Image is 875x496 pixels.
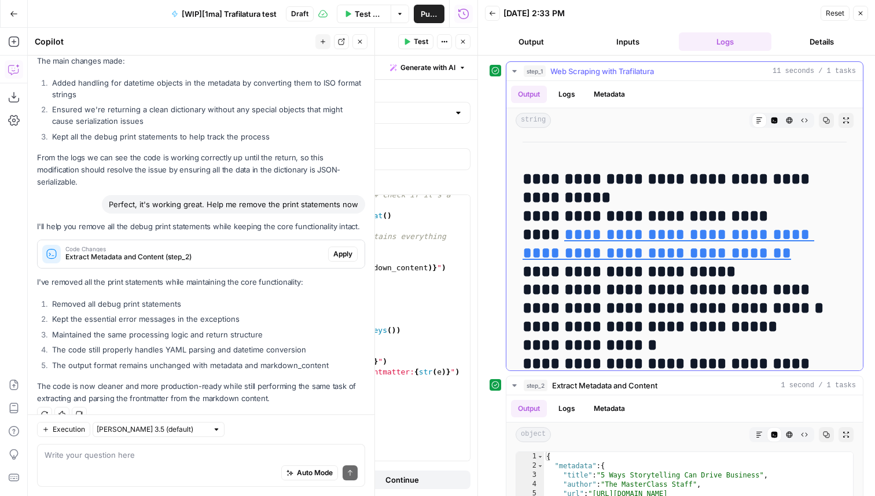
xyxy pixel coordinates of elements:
[485,32,578,51] button: Output
[400,63,455,73] span: Generate with AI
[49,313,365,325] li: Kept the essential error messages in the exceptions
[506,81,863,370] div: 11 seconds / 1 tasks
[552,86,582,103] button: Logs
[511,400,547,417] button: Output
[821,6,850,21] button: Reset
[506,376,863,395] button: 1 second / 1 tasks
[516,461,544,471] div: 2
[773,66,856,76] span: 11 seconds / 1 tasks
[49,298,365,310] li: Removed all debug print statements
[328,247,358,262] button: Apply
[516,452,544,461] div: 1
[524,380,547,391] span: step_2
[550,65,654,77] span: Web Scraping with Trafilatura
[297,468,333,478] span: Auto Mode
[385,60,470,75] button: Generate with AI
[511,86,547,103] button: Output
[516,480,544,489] div: 4
[37,152,365,188] p: From the logs we can see the code is working correctly up until the return, so this modification ...
[537,461,543,471] span: Toggle code folding, rows 2 through 13
[421,8,437,20] span: Publish
[291,9,308,19] span: Draft
[37,422,90,437] button: Execution
[49,104,365,127] li: Ensured we're returning a clean dictionary without any special objects that might cause serializa...
[281,465,338,480] button: Auto Mode
[337,5,391,23] button: Test Workflow
[355,8,384,20] span: Test Workflow
[385,474,419,486] span: Continue
[65,252,323,262] span: Extract Metadata and Content (step_2)
[49,359,365,371] li: The output format remains unchanged with metadata and markdown_content
[49,77,365,100] li: Added handling for datetime objects in the metadata by converting them to ISO format strings
[524,65,546,77] span: step_1
[53,424,85,435] span: Execution
[37,380,365,405] p: The code is now cleaner and more production-ready while still performing the same task of extract...
[516,113,551,128] span: string
[587,86,632,103] button: Metadata
[37,221,365,233] p: I'll help you remove all the debug print statements while keeping the core functionality intact.
[164,5,284,23] button: [WIP][1ma] Trafilatura test
[102,195,365,214] div: Perfect, it's working great. Help me remove the print statements now
[97,424,208,435] input: Claude Sonnet 3.5 (default)
[516,471,544,480] div: 3
[182,8,277,20] span: [WIP][1ma] Trafilatura test
[35,36,312,47] div: Copilot
[414,5,444,23] button: Publish
[49,344,365,355] li: The code still properly handles YAML parsing and datetime conversion
[826,8,844,19] span: Reset
[506,62,863,80] button: 11 seconds / 1 tasks
[37,55,365,67] p: The main changes made:
[37,276,365,288] p: I've removed all the print statements while maintaining the core functionality:
[398,34,433,49] button: Test
[552,400,582,417] button: Logs
[414,36,428,47] span: Test
[679,32,771,51] button: Logs
[582,32,675,51] button: Inputs
[781,380,856,391] span: 1 second / 1 tasks
[65,246,323,252] span: Code Changes
[516,427,551,442] span: object
[333,249,352,259] span: Apply
[49,329,365,340] li: Maintained the same processing logic and return structure
[776,32,869,51] button: Details
[337,471,469,489] button: Continue
[49,131,365,142] li: Kept all the debug print statements to help track the process
[552,380,657,391] span: Extract Metadata and Content
[587,400,632,417] button: Metadata
[537,452,543,461] span: Toggle code folding, rows 1 through 15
